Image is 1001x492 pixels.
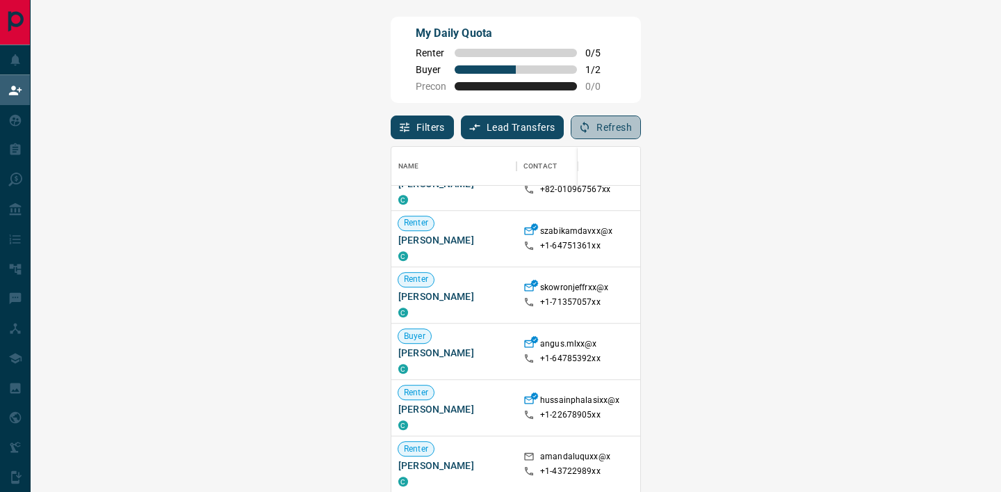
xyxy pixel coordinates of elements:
[540,338,597,353] p: angus.mlxx@x
[540,225,612,240] p: szabikamdavxx@x
[585,47,616,58] span: 0 / 5
[540,466,601,477] p: +1- 43722989xx
[398,177,510,191] span: [PERSON_NAME]
[540,282,608,296] p: skowronjeffrxx@x
[398,387,434,399] span: Renter
[571,116,641,139] button: Refresh
[540,395,619,409] p: hussainphalasixx@x
[398,308,408,317] div: condos.ca
[523,147,557,186] div: Contact
[585,64,616,75] span: 1 / 2
[398,251,408,261] div: condos.ca
[416,64,446,75] span: Buyer
[516,147,628,186] div: Contact
[461,116,564,139] button: Lead Transfers
[398,147,419,186] div: Name
[585,81,616,92] span: 0 / 0
[540,184,610,196] p: +82- 010967567xx
[398,289,510,303] span: [PERSON_NAME]
[398,218,434,230] span: Renter
[398,195,408,205] div: condos.ca
[398,331,431,342] span: Buyer
[398,459,510,473] span: [PERSON_NAME]
[391,116,454,139] button: Filters
[398,274,434,286] span: Renter
[398,420,408,430] div: condos.ca
[540,451,610,466] p: amandaluquxx@x
[398,402,510,416] span: [PERSON_NAME]
[398,477,408,486] div: condos.ca
[398,233,510,247] span: [PERSON_NAME]
[398,443,434,455] span: Renter
[391,147,516,186] div: Name
[540,296,601,308] p: +1- 71357057xx
[416,25,616,42] p: My Daily Quota
[416,81,446,92] span: Precon
[540,240,601,252] p: +1- 64751361xx
[398,346,510,360] span: [PERSON_NAME]
[416,47,446,58] span: Renter
[540,353,601,365] p: +1- 64785392xx
[398,364,408,374] div: condos.ca
[540,409,601,421] p: +1- 22678905xx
